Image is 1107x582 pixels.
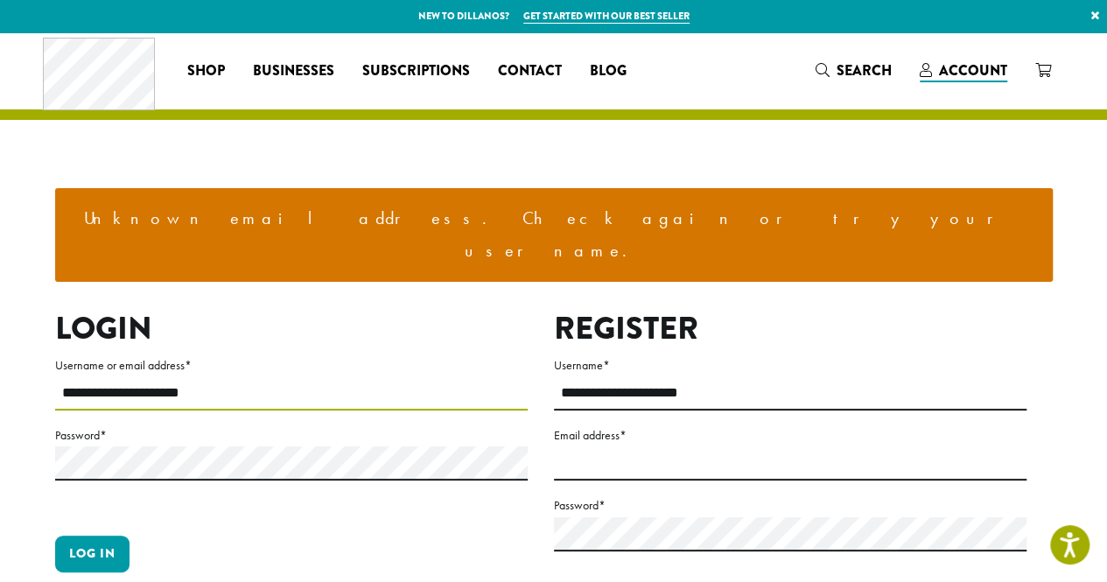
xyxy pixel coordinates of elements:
span: Shop [187,60,225,82]
span: Subscriptions [362,60,470,82]
label: Password [55,424,528,446]
label: Username or email address [55,354,528,376]
li: Unknown email address. Check again or try your username. [69,202,1039,268]
a: Get started with our best seller [523,9,690,24]
span: Search [837,60,892,81]
a: Shop [173,57,239,85]
h2: Register [554,310,1026,347]
span: Contact [498,60,562,82]
a: Search [802,56,906,85]
label: Username [554,354,1026,376]
label: Password [554,494,1026,516]
button: Log in [55,536,130,572]
label: Email address [554,424,1026,446]
h2: Login [55,310,528,347]
span: Blog [590,60,627,82]
span: Account [939,60,1007,81]
span: Businesses [253,60,334,82]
